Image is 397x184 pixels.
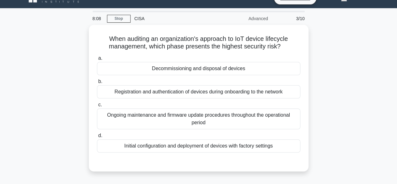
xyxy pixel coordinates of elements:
div: Initial configuration and deployment of devices with factory settings [97,139,300,153]
div: Registration and authentication of devices during onboarding to the network [97,85,300,98]
div: CISA [131,12,217,25]
span: a. [98,55,102,61]
div: Decommissioning and disposal of devices [97,62,300,75]
div: 3/10 [272,12,308,25]
div: Ongoing maintenance and firmware update procedures throughout the operational period [97,109,300,129]
div: Advanced [217,12,272,25]
h5: When auditing an organization's approach to IoT device lifecycle management, which phase presents... [96,35,301,51]
span: d. [98,133,102,138]
span: b. [98,79,102,84]
span: c. [98,102,102,107]
a: Stop [107,15,131,23]
div: 8:08 [89,12,107,25]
